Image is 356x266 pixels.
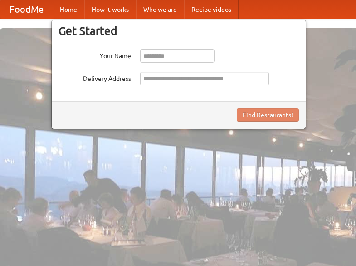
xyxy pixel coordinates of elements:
[59,72,131,83] label: Delivery Address
[53,0,84,19] a: Home
[59,49,131,60] label: Your Name
[237,108,299,122] button: Find Restaurants!
[84,0,136,19] a: How it works
[184,0,239,19] a: Recipe videos
[136,0,184,19] a: Who we are
[0,0,53,19] a: FoodMe
[59,24,299,38] h3: Get Started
